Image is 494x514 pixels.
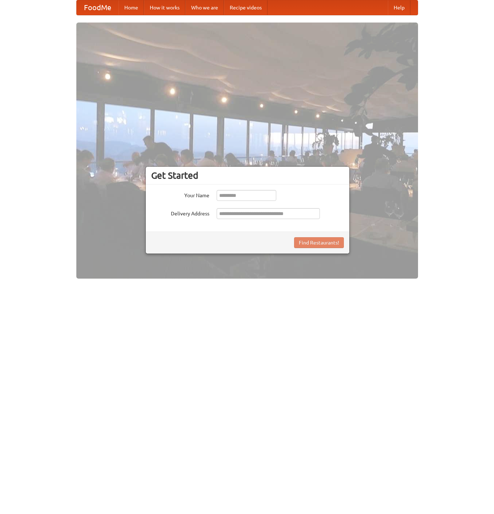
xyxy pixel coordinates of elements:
[119,0,144,15] a: Home
[77,0,119,15] a: FoodMe
[388,0,410,15] a: Help
[185,0,224,15] a: Who we are
[151,170,344,181] h3: Get Started
[224,0,268,15] a: Recipe videos
[144,0,185,15] a: How it works
[151,190,209,199] label: Your Name
[294,237,344,248] button: Find Restaurants!
[151,208,209,217] label: Delivery Address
